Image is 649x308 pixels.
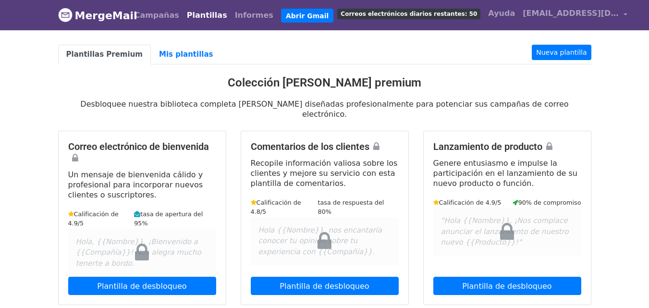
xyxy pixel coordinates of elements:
font: Plantillas Premium [66,50,143,59]
font: Informes [235,11,273,20]
a: Mis plantillas [151,45,221,64]
a: MergeMail [58,5,123,25]
font: Calificación de 4.9/5 [68,210,119,227]
font: Plantilla de desbloqueo [280,281,369,290]
img: Logotipo de MergeMail [58,8,73,22]
a: [EMAIL_ADDRESS][DOMAIN_NAME] [519,4,631,26]
a: Abrir Gmail [281,9,333,23]
font: Un mensaje de bienvenida cálido y profesional para incorporar nuevos clientes o suscriptores. [68,170,203,199]
font: Plantillas [187,11,227,20]
a: Informes [231,6,277,25]
font: Plantilla de desbloqueo [97,281,186,290]
font: 90% de compromiso [518,199,581,206]
font: MergeMail [75,10,137,22]
font: Calificación de 4.9/5 [439,199,502,206]
font: Nueva plantilla [536,49,587,56]
font: Genere entusiasmo e impulse la participación en el lanzamiento de su nuevo producto o función. [433,159,577,188]
font: Campañas [135,11,179,20]
a: Plantillas Premium [58,45,151,64]
font: Colección [PERSON_NAME] premium [228,76,421,89]
font: Abrir Gmail [286,12,329,19]
a: Plantilla de desbloqueo [68,277,216,296]
font: Desbloquee nuestra biblioteca completa [PERSON_NAME] diseñadas profesionalmente para potenciar su... [80,99,568,119]
a: Plantilla de desbloqueo [433,277,581,296]
font: Lanzamiento de producto [433,141,542,152]
font: Recopile información valiosa sobre los clientes y mejore su servicio con esta plantilla de coment... [251,159,398,188]
font: Plantilla de desbloqueo [462,281,551,290]
font: Ayuda [488,9,515,18]
a: Nueva plantilla [532,45,591,60]
font: Mis plantillas [159,50,213,59]
a: Plantilla de desbloqueo [251,277,399,296]
font: tasa de respuesta del 80% [318,199,384,215]
a: Campañas [131,6,183,25]
font: Correos electrónicos diarios restantes: 50 [341,11,477,17]
font: tasa de apertura del 95% [134,210,203,227]
a: Ayuda [484,4,519,23]
a: Plantillas [183,6,231,25]
a: Correos electrónicos diarios restantes: 50 [333,4,484,23]
font: Comentarios de los clientes [251,141,369,152]
iframe: Widget de chat [601,262,649,308]
font: Correo electrónico de bienvenida [68,141,209,152]
font: Calificación de 4.8/5 [251,199,301,215]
